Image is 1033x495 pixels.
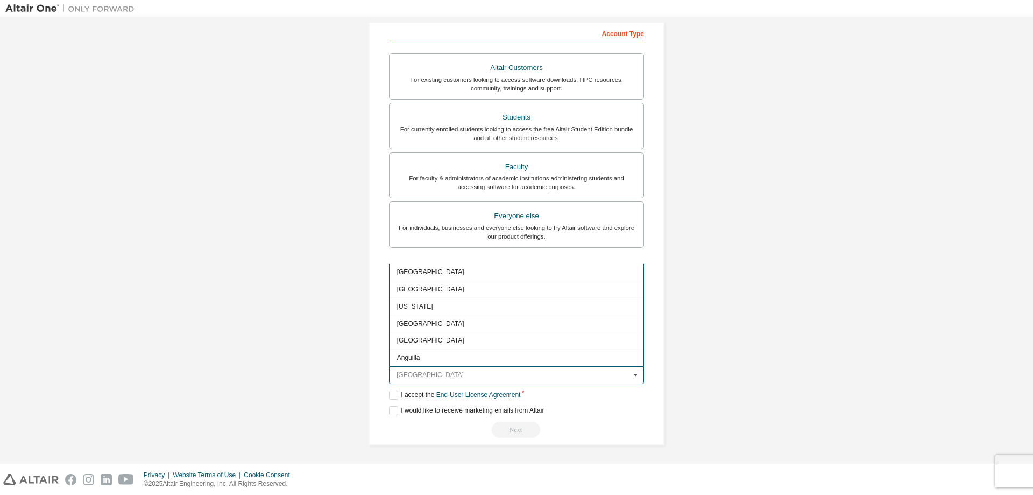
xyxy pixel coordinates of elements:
[396,60,637,75] div: Altair Customers
[396,224,637,241] div: For individuals, businesses and everyone else looking to try Altair software and explore our prod...
[397,303,636,310] span: [US_STATE]
[397,338,636,344] span: [GEOGRAPHIC_DATA]
[397,286,636,292] span: [GEOGRAPHIC_DATA]
[389,391,520,400] label: I accept the
[173,471,244,479] div: Website Terms of Use
[65,474,76,485] img: facebook.svg
[396,110,637,125] div: Students
[396,208,637,224] div: Everyone else
[144,479,296,489] p: © 2025 Altair Engineering, Inc. All Rights Reserved.
[397,320,636,327] span: [GEOGRAPHIC_DATA]
[396,125,637,142] div: For currently enrolled students looking to access the free Altair Student Edition bundle and all ...
[101,474,112,485] img: linkedin.svg
[389,24,644,41] div: Account Type
[118,474,134,485] img: youtube.svg
[396,174,637,191] div: For faculty & administrators of academic institutions administering students and accessing softwa...
[5,3,140,14] img: Altair One
[389,406,544,415] label: I would like to receive marketing emails from Altair
[397,269,636,276] span: [GEOGRAPHIC_DATA]
[389,422,644,438] div: Read and acccept EULA to continue
[396,159,637,175] div: Faculty
[244,471,296,479] div: Cookie Consent
[144,471,173,479] div: Privacy
[83,474,94,485] img: instagram.svg
[396,75,637,93] div: For existing customers looking to access software downloads, HPC resources, community, trainings ...
[397,355,636,361] span: Anguilla
[3,474,59,485] img: altair_logo.svg
[436,391,521,399] a: End-User License Agreement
